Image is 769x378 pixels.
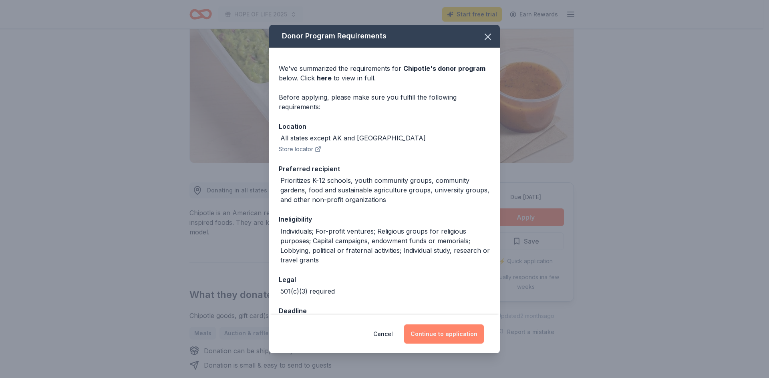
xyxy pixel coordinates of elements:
[279,144,321,154] button: Store locator
[404,324,484,344] button: Continue to application
[403,64,485,72] span: Chipotle 's donor program
[280,133,426,143] div: All states except AK and [GEOGRAPHIC_DATA]
[279,64,490,83] div: We've summarized the requirements for below. Click to view in full.
[279,214,490,224] div: Ineligibility
[269,25,500,48] div: Donor Program Requirements
[373,324,393,344] button: Cancel
[279,274,490,285] div: Legal
[279,164,490,174] div: Preferred recipient
[317,73,332,83] a: here
[279,92,490,112] div: Before applying, please make sure you fulfill the following requirements:
[279,121,490,132] div: Location
[280,176,490,204] div: Prioritizes K-12 schools, youth community groups, community gardens, food and sustainable agricul...
[280,286,335,296] div: 501(c)(3) required
[280,226,490,265] div: Individuals; For-profit ventures; Religious groups for religious purposes; Capital campaigns, end...
[279,306,490,316] div: Deadline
